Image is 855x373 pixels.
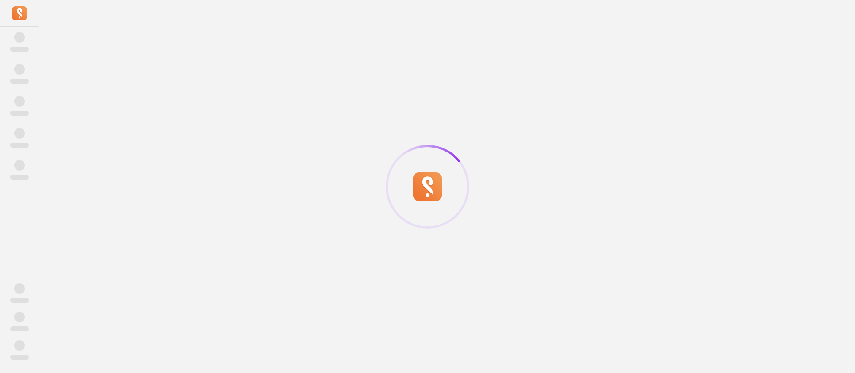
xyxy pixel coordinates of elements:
[10,355,29,360] span: ‌
[14,64,25,75] span: ‌
[14,32,25,43] span: ‌
[14,160,25,171] span: ‌
[14,96,25,107] span: ‌
[10,111,29,116] span: ‌
[14,128,25,139] span: ‌
[10,143,29,148] span: ‌
[10,326,29,331] span: ‌
[14,340,25,351] span: ‌
[10,175,29,180] span: ‌
[10,79,29,84] span: ‌
[14,312,25,322] span: ‌
[10,298,29,303] span: ‌
[10,47,29,52] span: ‌
[14,283,25,294] span: ‌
